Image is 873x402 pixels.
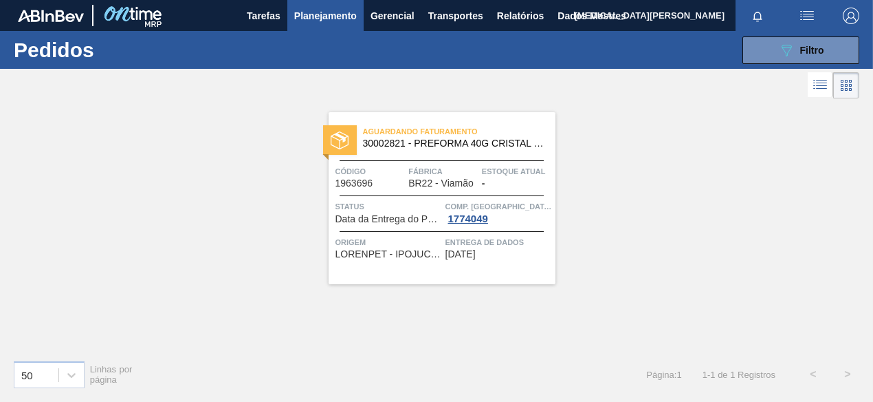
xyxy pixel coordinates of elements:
[371,10,415,21] font: Gerencial
[363,138,611,149] font: 30002821 - PREFORMA 40G CRISTAL 40% RECICLADA
[335,235,442,249] span: Origem
[843,8,859,24] img: Sair
[335,213,492,224] font: Data da Entrega do Pedido Atrasada
[796,357,830,392] button: <
[318,112,555,284] a: statusAguardando Faturamento30002821 - PREFORMA 40G CRISTAL 40% RECICLADACódigo1963696FábricaBR22...
[335,214,442,224] span: Data da Entrega do Pedido Atrasada
[335,178,373,189] font: 1963696
[482,167,546,176] font: Estoque atual
[742,36,859,64] button: Filtro
[445,200,552,213] span: Comp. Carga
[445,238,524,246] font: Entrega de dados
[335,238,366,246] font: Origem
[674,370,677,380] font: :
[707,370,710,380] font: -
[335,249,442,260] span: LORENPET - IPOJUCA (PE)
[844,368,850,380] font: >
[335,165,406,178] span: Código
[21,369,33,381] font: 50
[482,178,485,189] span: -
[445,200,552,224] a: Comp. [GEOGRAPHIC_DATA]1774049
[335,178,373,189] span: 1963696
[482,165,552,178] span: Estoque atual
[18,10,84,22] img: TNhmsLtSVTkK8tSr43FrP2fwEKptu5GPRR3wAAAABJRU5ErkJggg==
[445,248,476,260] font: [DATE]
[497,10,544,21] font: Relatórios
[810,368,816,380] font: <
[830,357,865,392] button: >
[90,364,133,385] font: Linhas por página
[808,72,833,98] div: Visão em Lista
[428,10,483,21] font: Transportes
[557,10,626,21] font: Dados Mestres
[738,370,775,380] font: Registros
[445,202,552,211] font: Comp. [GEOGRAPHIC_DATA]
[363,127,478,136] font: Aguardando Faturamento
[335,200,442,213] span: Status
[676,370,681,380] font: 1
[408,167,443,176] font: Fábrica
[14,39,94,61] font: Pedidos
[363,138,544,149] span: 30002821 - PREFORMA 40G CRISTAL 40% RECICLADA
[408,178,474,189] span: BR22 - Viamão
[335,248,458,260] font: LORENPET - IPOJUCA (PE)
[331,131,349,149] img: status
[294,10,357,21] font: Planejamento
[408,178,474,189] font: BR22 - Viamão
[445,235,552,249] span: Entrega de dados
[247,10,280,21] font: Tarefas
[833,72,859,98] div: Visão em Cards
[718,370,727,380] font: de
[703,370,707,380] font: 1
[646,370,674,380] font: Página
[448,213,488,224] font: 1774049
[799,8,815,24] img: ações do usuário
[335,167,366,176] font: Código
[800,45,824,56] font: Filtro
[445,249,476,260] span: 15/08/2025
[736,6,780,25] button: Notificações
[730,370,735,380] font: 1
[335,202,364,211] font: Status
[363,125,555,138] span: Aguardando Faturamento
[482,178,485,189] font: -
[710,370,715,380] font: 1
[408,165,478,178] span: Fábrica
[575,10,725,21] font: [MEDICAL_DATA][PERSON_NAME]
